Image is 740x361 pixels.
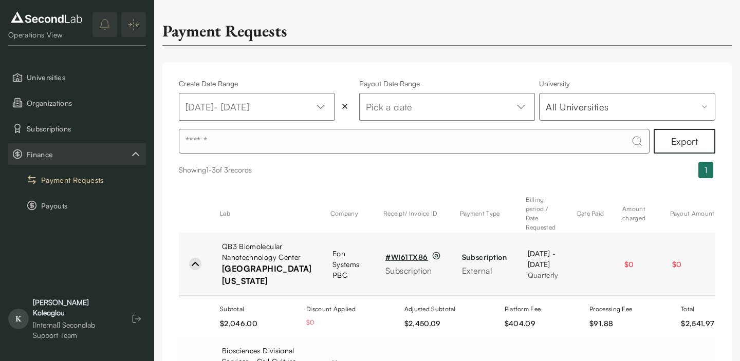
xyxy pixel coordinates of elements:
button: [DATE]- [DATE] [179,93,335,121]
span: K [8,309,29,329]
div: quarterly [528,270,559,280]
button: Expand/Collapse sidebar [121,12,146,37]
button: Universities [8,66,146,88]
div: Operations View [8,30,85,40]
button: Pick a date [359,93,535,121]
th: Company [322,195,375,233]
label: University [539,79,715,89]
span: Universities [27,72,142,83]
span: QB3 Biomolecular Nanotechnology Center [222,241,312,262]
img: logo [8,9,85,26]
button: Finance [8,143,146,165]
label: Create Date Range [179,79,355,89]
h2: Payment Requests [162,21,287,41]
div: Platform Fee [505,305,541,314]
button: Payment Requests [8,169,146,191]
div: $404.09 [505,318,535,329]
span: Organizations [27,98,142,108]
th: Date Paid [569,195,614,233]
span: Showing 1 - 3 of 3 records [179,165,252,174]
div: Finance sub items [8,143,146,165]
div: $2,541.97 [681,318,714,329]
th: Payment Type [452,195,517,233]
button: 1 [698,162,713,178]
span: Subscription [385,265,432,276]
span: Pick a date [366,100,413,114]
th: Amount charged [614,195,661,233]
span: Eon Systems PBC [332,248,365,280]
span: [GEOGRAPHIC_DATA][US_STATE] [222,262,312,287]
div: Processing Fee [589,305,632,314]
th: Lab [212,195,322,233]
div: Discount Applied [306,305,356,314]
div: Total [681,305,695,314]
div: $0 [672,259,734,270]
div: Adjusted Subtotal [404,305,456,314]
button: Organizations [8,92,146,113]
div: Subtotal [220,305,244,314]
div: $2,046.00 [220,318,257,329]
div: $0 [306,318,313,327]
th: Billing period / Date Requested [517,195,569,233]
span: Finance [27,149,129,160]
span: Subscriptions [27,123,142,134]
div: [Internal] Secondlab Support Team [33,320,117,340]
div: $0 [624,259,651,270]
button: notifications [92,12,117,37]
div: subscription [462,252,507,262]
button: Subscriptions [8,118,146,139]
div: $91.88 [589,318,613,329]
div: external [462,264,507,277]
span: [DATE] - [DATE] [528,249,556,269]
div: [PERSON_NAME] Koleoglou [33,297,117,318]
label: Payout Date Range [359,79,535,89]
th: Receipt/ Invoice ID [375,195,452,233]
button: Log out [127,310,146,328]
button: Payouts [8,195,146,216]
a: #WI61TX86 [385,252,428,262]
button: Export [654,129,715,154]
div: $2,450.09 [404,318,441,329]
